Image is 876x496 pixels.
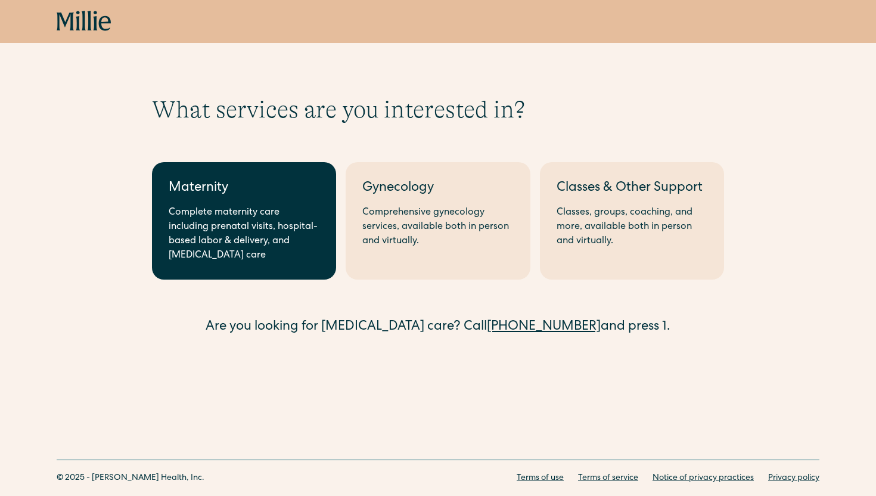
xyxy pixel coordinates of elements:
a: MaternityComplete maternity care including prenatal visits, hospital-based labor & delivery, and ... [152,162,336,280]
a: Terms of service [578,472,638,485]
a: Terms of use [517,472,564,485]
a: Classes & Other SupportClasses, groups, coaching, and more, available both in person and virtually. [540,162,724,280]
div: © 2025 - [PERSON_NAME] Health, Inc. [57,472,204,485]
h1: What services are you interested in? [152,95,724,124]
div: Comprehensive gynecology services, available both in person and virtually. [362,206,513,249]
div: Classes & Other Support [557,179,707,199]
a: Privacy policy [768,472,819,485]
a: Notice of privacy practices [653,472,754,485]
div: Classes, groups, coaching, and more, available both in person and virtually. [557,206,707,249]
div: Maternity [169,179,319,199]
a: [PHONE_NUMBER] [487,321,601,334]
a: GynecologyComprehensive gynecology services, available both in person and virtually. [346,162,530,280]
div: Gynecology [362,179,513,199]
div: Are you looking for [MEDICAL_DATA] care? Call and press 1. [152,318,724,337]
div: Complete maternity care including prenatal visits, hospital-based labor & delivery, and [MEDICAL_... [169,206,319,263]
